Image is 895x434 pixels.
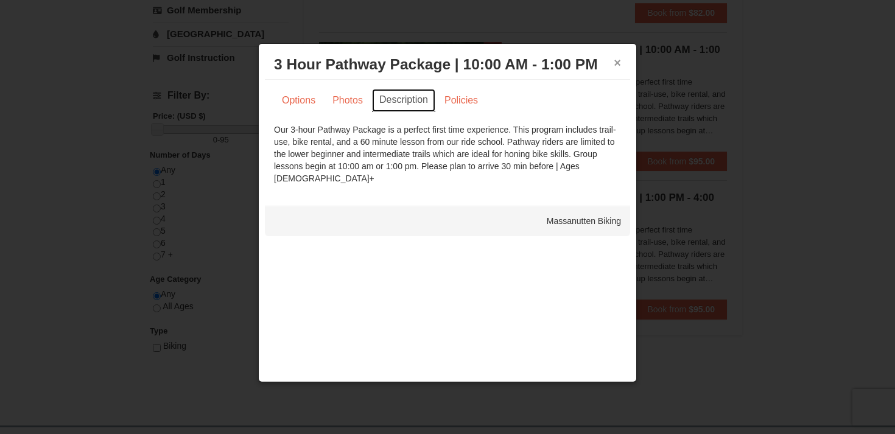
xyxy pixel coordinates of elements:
button: × [614,57,621,69]
a: Policies [437,89,486,112]
div: Massanutten Biking [265,206,630,236]
div: Our 3-hour Pathway Package is a perfect first time experience. This program includes trail-use, b... [274,124,621,184]
a: Description [372,89,435,112]
h3: 3 Hour Pathway Package | 10:00 AM - 1:00 PM [274,55,621,74]
a: Options [274,89,323,112]
a: Photos [325,89,371,112]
